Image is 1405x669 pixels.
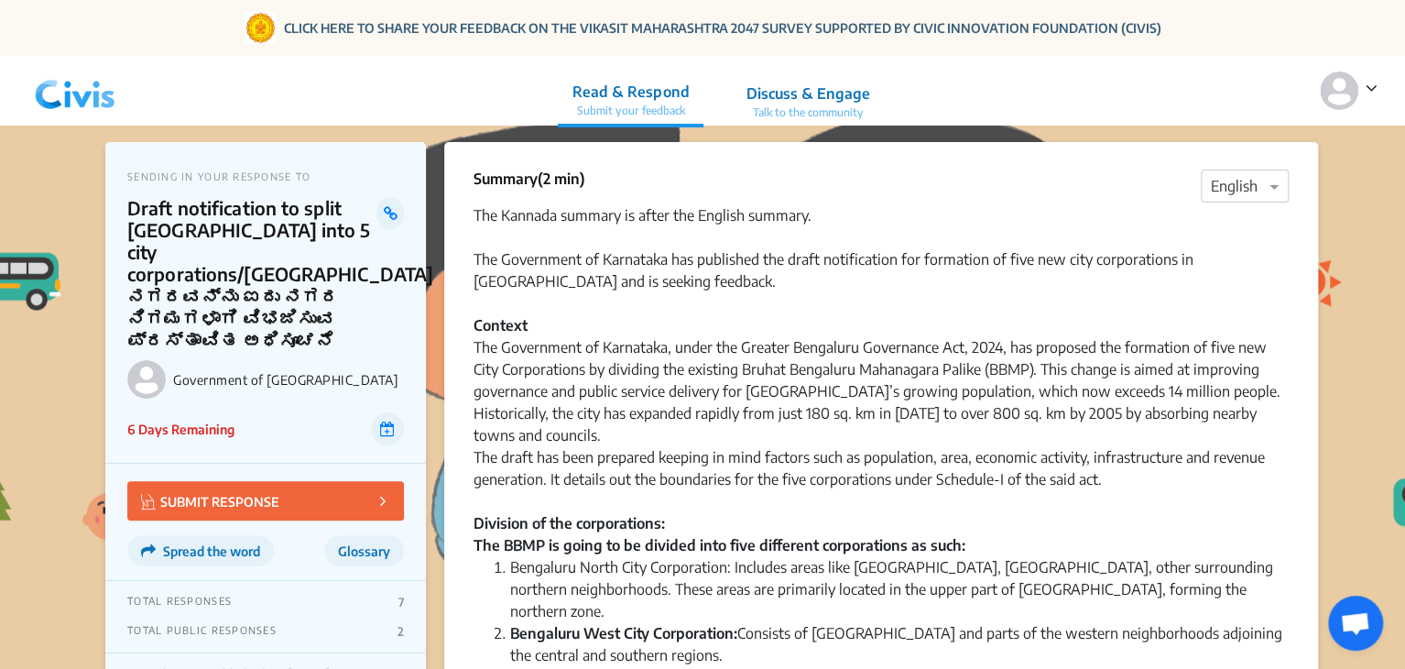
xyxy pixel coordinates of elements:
li: Consists of [GEOGRAPHIC_DATA] and parts of the western neighborhoods adjoining the central and so... [510,622,1289,666]
p: Summary [474,168,585,190]
span: Glossary [338,543,390,559]
p: Submit your feedback [572,103,689,119]
div: The Government of Karnataka, under the Greater Bengaluru Governance Act, 2024, has proposed the f... [474,336,1289,556]
img: Gom Logo [245,12,277,44]
p: SUBMIT RESPONSE [141,490,279,511]
span: (2 min) [538,170,585,188]
p: TOTAL PUBLIC RESPONSES [127,624,277,639]
strong: Context [474,316,528,334]
p: Discuss & Engage [746,82,869,104]
a: CLICK HERE TO SHARE YOUR FEEDBACK ON THE VIKASIT MAHARASHTRA 2047 SURVEY SUPPORTED BY CIVIC INNOV... [284,18,1161,38]
li: Bengaluru North City Corporation: Includes areas like [GEOGRAPHIC_DATA], [GEOGRAPHIC_DATA], other... [510,556,1289,622]
p: 6 Days Remaining [127,420,234,439]
button: Spread the word [127,535,274,566]
a: Open chat [1328,596,1383,651]
img: navlogo.png [27,63,123,118]
img: Vector.jpg [141,494,156,510]
p: Talk to the community [746,104,869,121]
p: SENDING IN YOUR RESPONSE TO [127,170,404,182]
strong: Bengaluru West City Corporation: [510,624,737,642]
strong: Division of the corporations: The BBMP is going to be divided into five different corporations as... [474,514,965,554]
p: Draft notification to split [GEOGRAPHIC_DATA] into 5 city corporations/[GEOGRAPHIC_DATA] ನಗರವನ್ನು... [127,197,376,351]
p: TOTAL RESPONSES [127,595,232,609]
button: Glossary [324,535,404,566]
div: The Kannada summary is after the English summary. The Government of Karnataka has published the d... [474,204,1289,292]
p: 2 [398,624,404,639]
span: Spread the word [163,543,260,559]
img: Government of Karnataka logo [127,360,166,399]
p: Government of [GEOGRAPHIC_DATA] [173,372,404,388]
p: 7 [398,595,404,609]
p: Read & Respond [572,81,689,103]
button: SUBMIT RESPONSE [127,481,404,521]
img: person-default.svg [1320,71,1358,110]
